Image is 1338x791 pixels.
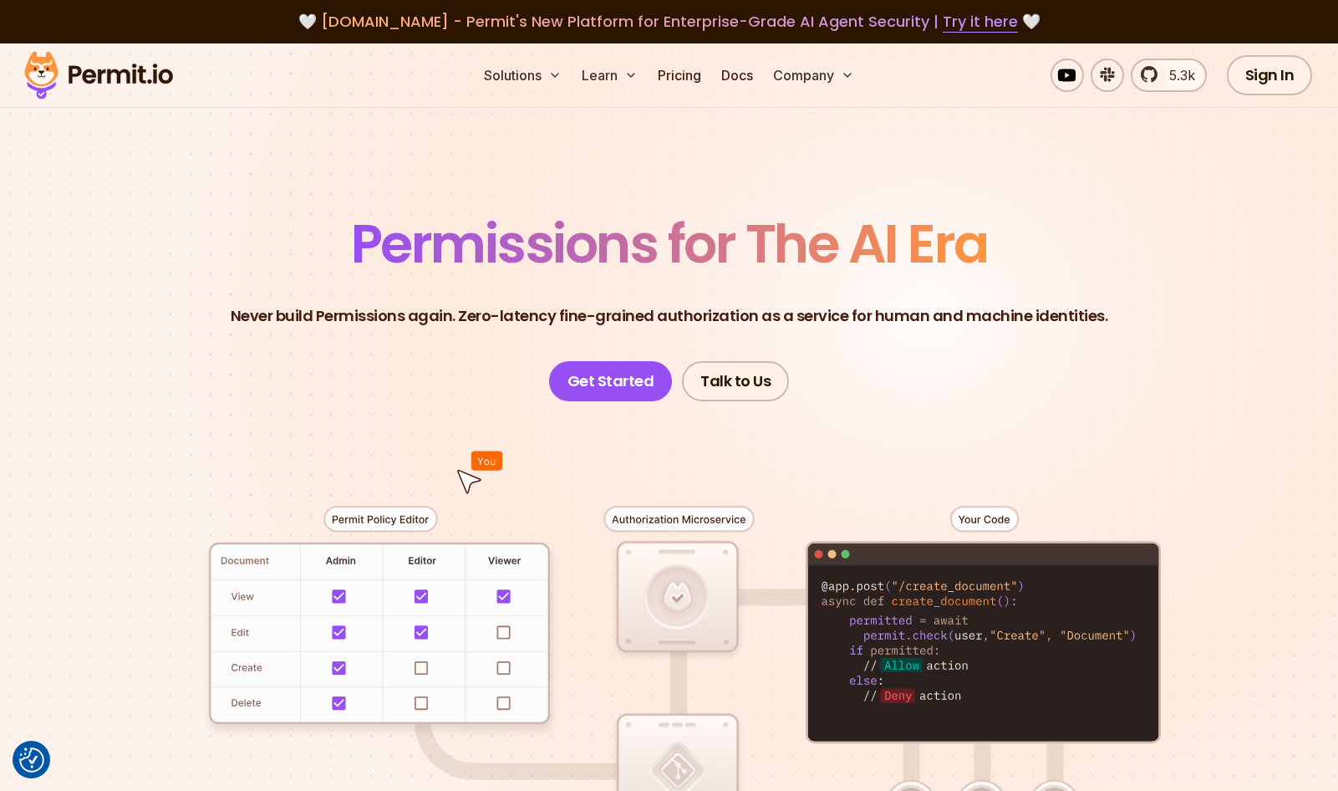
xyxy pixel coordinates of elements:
button: Consent Preferences [19,748,44,773]
a: 5.3k [1131,59,1207,92]
a: Get Started [549,361,673,401]
a: Pricing [651,59,708,92]
a: Try it here [943,11,1018,33]
a: Docs [715,59,760,92]
button: Solutions [477,59,568,92]
button: Company [766,59,861,92]
div: 🤍 🤍 [40,10,1298,33]
span: Permissions for The AI Era [351,207,988,281]
span: 5.3k [1159,65,1195,85]
button: Learn [575,59,644,92]
span: [DOMAIN_NAME] - Permit's New Platform for Enterprise-Grade AI Agent Security | [321,11,1018,32]
p: Never build Permissions again. Zero-latency fine-grained authorization as a service for human and... [231,304,1108,328]
a: Sign In [1227,55,1313,95]
a: Talk to Us [682,361,789,401]
img: Permit logo [17,47,181,104]
img: Revisit consent button [19,748,44,773]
